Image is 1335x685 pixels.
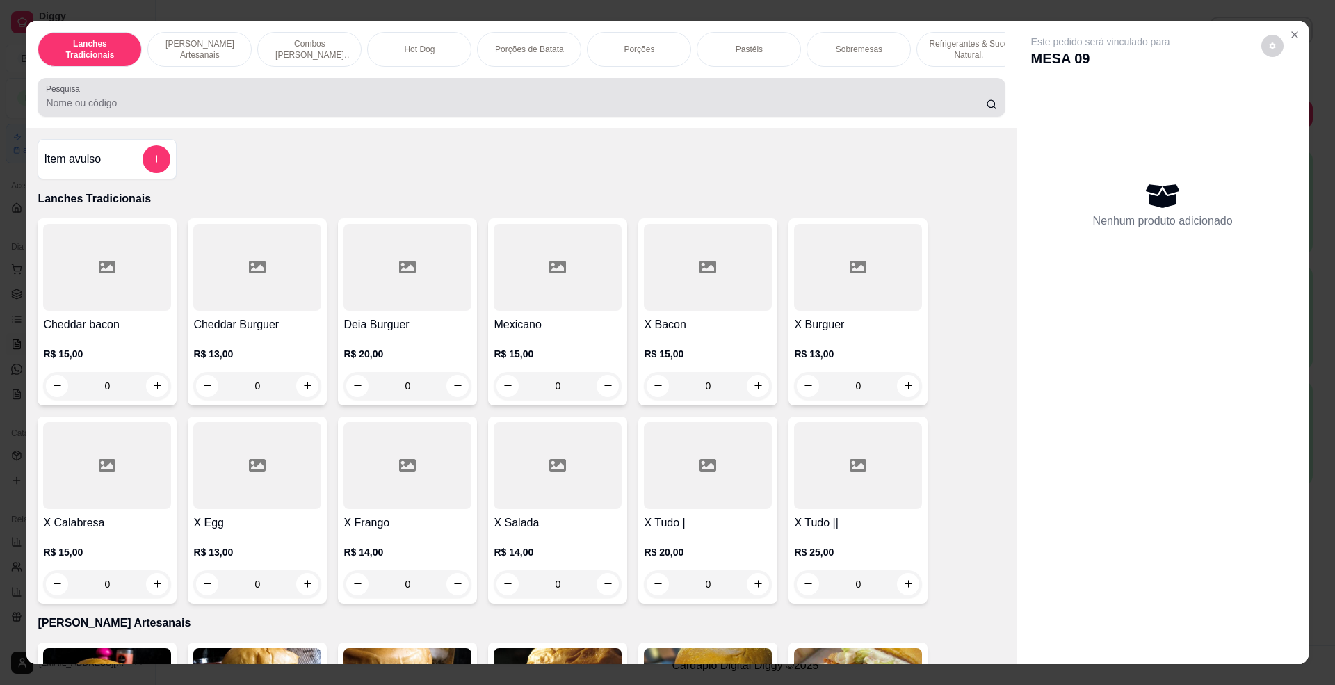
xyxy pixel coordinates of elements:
h4: X Frango [343,515,471,531]
label: Pesquisa [46,83,85,95]
button: decrease-product-quantity [647,573,669,595]
p: Combos [PERSON_NAME] Artesanais [269,38,350,61]
h4: X Tudo | [644,515,772,531]
p: R$ 13,00 [193,545,321,559]
button: add-separate-item [143,145,170,173]
p: R$ 13,00 [193,347,321,361]
p: Porções de Batata [495,44,564,55]
h4: Cheddar Burguer [193,316,321,333]
h4: Mexicano [494,316,622,333]
p: R$ 25,00 [794,545,922,559]
h4: Cheddar bacon [43,316,171,333]
p: Hot Dog [404,44,435,55]
h4: X Burguer [794,316,922,333]
p: Nenhum produto adicionado [1093,213,1233,229]
button: Close [1284,24,1306,46]
h4: Item avulso [44,151,101,168]
p: Sobremesas [836,44,882,55]
button: decrease-product-quantity [1261,35,1284,57]
p: Este pedido será vinculado para [1031,35,1170,49]
h4: X Bacon [644,316,772,333]
p: Pastéis [736,44,763,55]
button: decrease-product-quantity [797,573,819,595]
p: R$ 14,00 [494,545,622,559]
p: R$ 20,00 [644,545,772,559]
p: R$ 15,00 [43,347,171,361]
h4: X Egg [193,515,321,531]
h4: X Calabresa [43,515,171,531]
p: Lanches Tradicionais [49,38,130,61]
p: [PERSON_NAME] Artesanais [38,615,1005,631]
p: R$ 13,00 [794,347,922,361]
p: [PERSON_NAME] Artesanais [159,38,240,61]
input: Pesquisa [46,96,985,110]
p: MESA 09 [1031,49,1170,68]
h4: X Salada [494,515,622,531]
p: R$ 15,00 [43,545,171,559]
p: R$ 15,00 [494,347,622,361]
p: R$ 15,00 [644,347,772,361]
button: increase-product-quantity [897,573,919,595]
p: Refrigerantes & Suco Natural. [928,38,1009,61]
h4: X Tudo || [794,515,922,531]
button: increase-product-quantity [747,573,769,595]
h4: Deia Burguer [343,316,471,333]
p: R$ 20,00 [343,347,471,361]
p: Lanches Tradicionais [38,191,1005,207]
p: R$ 14,00 [343,545,471,559]
p: Porções [624,44,654,55]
